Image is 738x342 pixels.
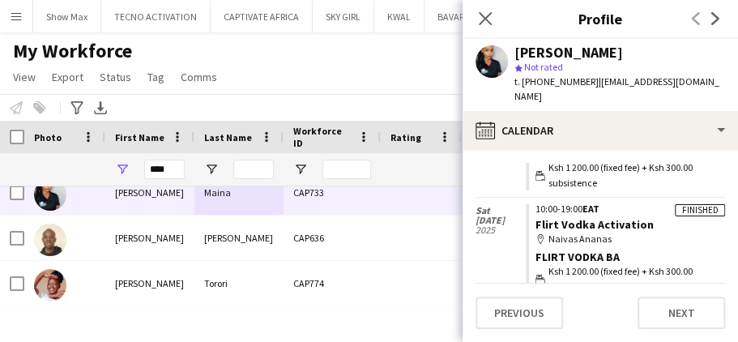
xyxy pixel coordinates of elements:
[284,216,381,260] div: CAP636
[548,264,725,293] span: Ksh 1 200.00 (fixed fee) + Ksh 300.00 subsistence
[194,261,284,306] div: Torori
[313,1,374,32] button: SKY GIRL
[141,66,171,88] a: Tag
[101,1,211,32] button: TECNO ACTIVATION
[211,1,313,32] button: CAPTIVATE AFRICA
[100,70,131,84] span: Status
[34,178,66,211] img: Juliet Maina
[675,204,725,216] div: Finished
[322,160,371,179] input: Workforce ID Filter Input
[91,98,110,118] app-action-btn: Export XLSX
[535,250,725,264] div: Flirt Vodka BA
[115,162,130,177] button: Open Filter Menu
[424,1,515,32] button: BAVARIA SMALT
[93,66,138,88] a: Status
[67,98,87,118] app-action-btn: Advanced filters
[13,39,132,63] span: My Workforce
[476,297,563,329] button: Previous
[34,224,66,256] img: Julius Nyerere
[13,70,36,84] span: View
[535,217,654,232] a: Flirt Vodka Activation
[45,66,90,88] a: Export
[514,45,623,60] div: [PERSON_NAME]
[52,70,83,84] span: Export
[638,297,725,329] button: Next
[514,75,719,102] span: | [EMAIL_ADDRESS][DOMAIN_NAME]
[582,203,599,215] span: EAT
[34,269,66,301] img: Juliet Torori
[105,261,194,306] div: [PERSON_NAME]
[6,66,42,88] a: View
[535,204,725,214] div: 10:00-19:00
[535,232,725,246] div: Naivas Ananas
[204,131,252,143] span: Last Name
[105,170,194,215] div: [PERSON_NAME]
[476,206,526,216] span: Sat
[147,70,164,84] span: Tag
[284,170,381,215] div: CAP733
[174,66,224,88] a: Comms
[524,61,563,73] span: Not rated
[194,216,284,260] div: [PERSON_NAME]
[390,131,421,143] span: Rating
[374,1,424,32] button: KWAL
[34,131,62,143] span: Photo
[144,160,185,179] input: First Name Filter Input
[514,75,599,88] span: t. [PHONE_NUMBER]
[33,1,101,32] button: Show Max
[204,162,219,177] button: Open Filter Menu
[476,216,526,225] span: [DATE]
[293,162,308,177] button: Open Filter Menu
[548,160,725,190] span: Ksh 1 200.00 (fixed fee) + Ksh 300.00 subsistence
[293,125,352,149] span: Workforce ID
[476,225,526,235] span: 2025
[463,8,738,29] h3: Profile
[181,70,217,84] span: Comms
[284,261,381,306] div: CAP774
[463,111,738,150] div: Calendar
[105,216,194,260] div: [PERSON_NAME]
[194,170,284,215] div: Maina
[233,160,274,179] input: Last Name Filter Input
[115,131,164,143] span: First Name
